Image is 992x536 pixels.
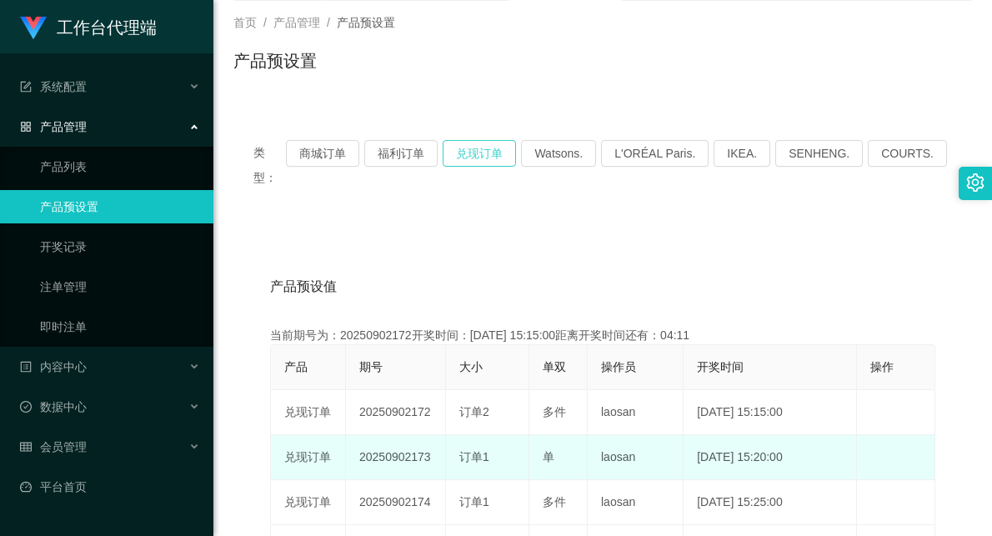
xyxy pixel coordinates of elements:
[271,390,346,435] td: 兑现订单
[543,495,566,508] span: 多件
[20,470,200,503] a: 图标: dashboard平台首页
[20,440,87,453] span: 会员管理
[20,120,87,133] span: 产品管理
[364,140,438,167] button: 福利订单
[20,20,157,33] a: 工作台代理端
[775,140,863,167] button: SENHENG.
[684,390,857,435] td: [DATE] 15:15:00
[697,360,744,373] span: 开奖时间
[346,390,446,435] td: 20250902172
[40,150,200,183] a: 产品列表
[286,140,359,167] button: 商城订单
[588,480,684,525] td: laosan
[601,360,636,373] span: 操作员
[714,140,770,167] button: IKEA.
[253,140,286,190] span: 类型：
[459,495,489,508] span: 订单1
[20,81,32,93] i: 图标: form
[20,400,87,413] span: 数据中心
[20,361,32,373] i: 图标: profile
[601,140,709,167] button: L'ORÉAL Paris.
[20,17,47,40] img: logo.9652507e.png
[521,140,596,167] button: Watsons.
[337,16,395,29] span: 产品预设置
[588,390,684,435] td: laosan
[459,405,489,418] span: 订单2
[346,435,446,480] td: 20250902173
[271,435,346,480] td: 兑现订单
[20,360,87,373] span: 内容中心
[40,270,200,303] a: 注单管理
[284,360,308,373] span: 产品
[684,435,857,480] td: [DATE] 15:20:00
[263,16,267,29] span: /
[270,277,337,297] span: 产品预设值
[870,360,894,373] span: 操作
[588,435,684,480] td: laosan
[359,360,383,373] span: 期号
[543,405,566,418] span: 多件
[57,1,157,54] h1: 工作台代理端
[543,450,554,463] span: 单
[40,190,200,223] a: 产品预设置
[346,480,446,525] td: 20250902174
[459,450,489,463] span: 订单1
[684,480,857,525] td: [DATE] 15:25:00
[273,16,320,29] span: 产品管理
[271,480,346,525] td: 兑现订单
[233,16,257,29] span: 首页
[868,140,947,167] button: COURTS.
[20,401,32,413] i: 图标: check-circle-o
[20,121,32,133] i: 图标: appstore-o
[543,360,566,373] span: 单双
[443,140,516,167] button: 兑现订单
[459,360,483,373] span: 大小
[20,441,32,453] i: 图标: table
[327,16,330,29] span: /
[233,48,317,73] h1: 产品预设置
[20,80,87,93] span: 系统配置
[270,327,935,344] div: 当前期号为：20250902172开奖时间：[DATE] 15:15:00距离开奖时间还有：04:11
[40,310,200,343] a: 即时注单
[40,230,200,263] a: 开奖记录
[966,173,984,192] i: 图标: setting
